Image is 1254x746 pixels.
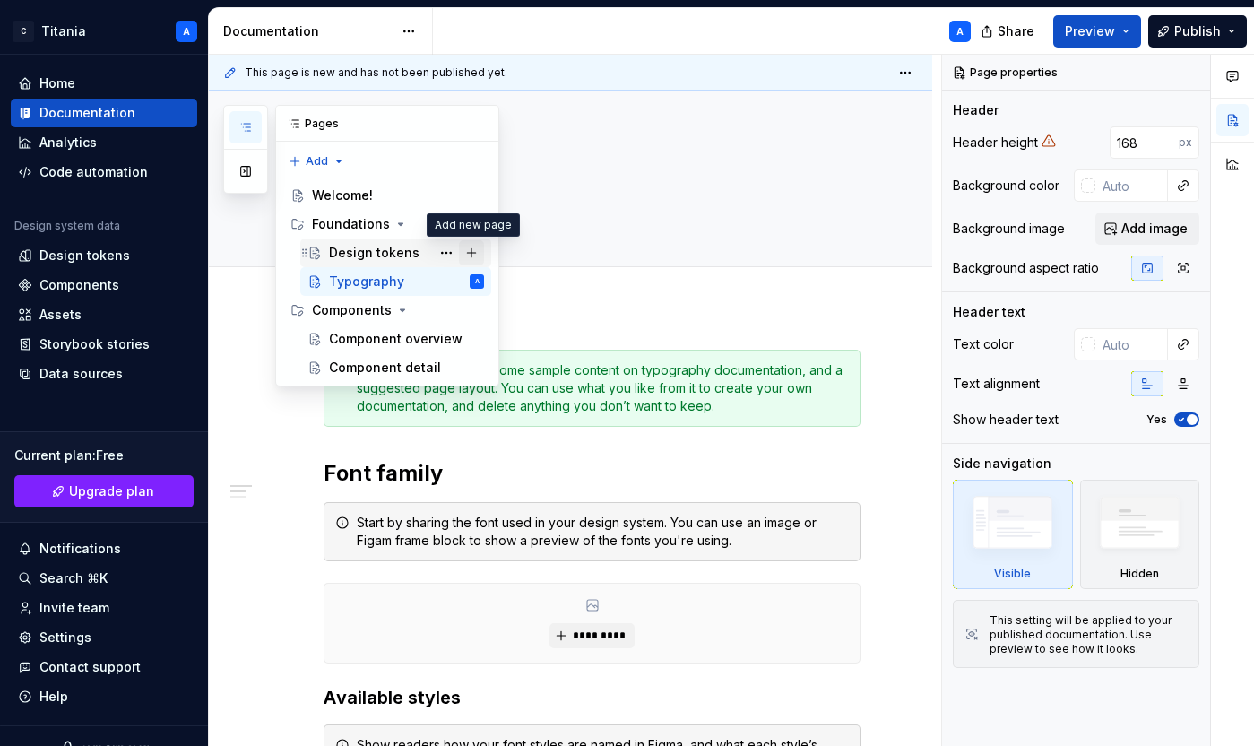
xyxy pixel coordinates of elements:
[300,239,491,267] a: Design tokens
[953,455,1051,473] div: Side navigation
[14,447,194,464] div: Current plan : Free
[39,658,141,676] div: Contact support
[69,482,154,500] span: Upgrade plan
[41,22,86,40] div: Titania
[11,330,197,359] a: Storybook stories
[329,244,419,262] div: Design tokens
[990,613,1188,656] div: This setting will be applied to your published documentation. Use preview to see how it looks.
[39,335,150,353] div: Storybook stories
[39,104,135,122] div: Documentation
[953,101,999,119] div: Header
[39,306,82,324] div: Assets
[1095,169,1168,202] input: Auto
[324,685,861,710] h3: Available styles
[11,564,197,593] button: Search ⌘K
[11,682,197,711] button: Help
[11,300,197,329] a: Assets
[39,74,75,92] div: Home
[953,259,1099,277] div: Background aspect ratio
[39,688,68,706] div: Help
[312,186,373,204] div: Welcome!
[1148,15,1247,48] button: Publish
[953,177,1059,195] div: Background color
[312,301,392,319] div: Components
[1179,135,1192,150] p: px
[11,128,197,157] a: Analytics
[39,599,109,617] div: Invite team
[13,21,34,42] div: C
[306,154,328,169] span: Add
[1053,15,1141,48] button: Preview
[283,181,491,382] div: Page tree
[14,219,120,233] div: Design system data
[39,163,148,181] div: Code automation
[1110,126,1179,159] input: Auto
[183,24,190,39] div: A
[427,213,520,237] div: Add new page
[998,22,1034,40] span: Share
[300,353,491,382] a: Component detail
[39,569,108,587] div: Search ⌘K
[953,335,1014,353] div: Text color
[11,271,197,299] a: Components
[329,359,441,377] div: Component detail
[39,247,130,265] div: Design tokens
[972,15,1046,48] button: Share
[953,480,1073,589] div: Visible
[1146,412,1167,427] label: Yes
[357,514,849,550] div: Start by sharing the font used in your design system. You can use an image or Figam frame block t...
[300,325,491,353] a: Component overview
[283,210,491,239] div: Foundations
[245,65,507,80] span: This page is new and has not been published yet.
[11,534,197,563] button: Notifications
[953,134,1038,152] div: Header height
[329,330,463,348] div: Component overview
[324,459,861,488] h2: Font family
[11,653,197,681] button: Contact support
[11,241,197,270] a: Design tokens
[11,623,197,652] a: Settings
[312,215,390,233] div: Foundations
[39,540,121,558] div: Notifications
[11,69,197,98] a: Home
[1174,22,1221,40] span: Publish
[1120,567,1159,581] div: Hidden
[300,267,491,296] a: TypographyA
[39,365,123,383] div: Data sources
[329,273,404,291] div: Typography
[1065,22,1115,40] span: Preview
[223,22,393,40] div: Documentation
[357,361,849,415] div: This template contains some sample content on typography documentation, and a suggested page layo...
[276,106,498,142] div: Pages
[11,158,197,186] a: Code automation
[1095,213,1199,245] button: Add image
[953,411,1059,429] div: Show header text
[1095,328,1168,360] input: Auto
[39,134,97,152] div: Analytics
[11,360,197,388] a: Data sources
[39,629,91,646] div: Settings
[14,475,194,507] a: Upgrade plan
[39,276,119,294] div: Components
[994,567,1031,581] div: Visible
[283,296,491,325] div: Components
[283,181,491,210] a: Welcome!
[4,12,204,50] button: CTitaniaA
[11,99,197,127] a: Documentation
[475,273,480,291] div: A
[283,149,350,174] button: Add
[956,24,964,39] div: A
[1121,220,1188,238] span: Add image
[953,375,1040,393] div: Text alignment
[11,594,197,622] a: Invite team
[1080,480,1200,589] div: Hidden
[953,220,1065,238] div: Background image
[953,303,1025,321] div: Header text
[320,148,857,191] textarea: Typography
